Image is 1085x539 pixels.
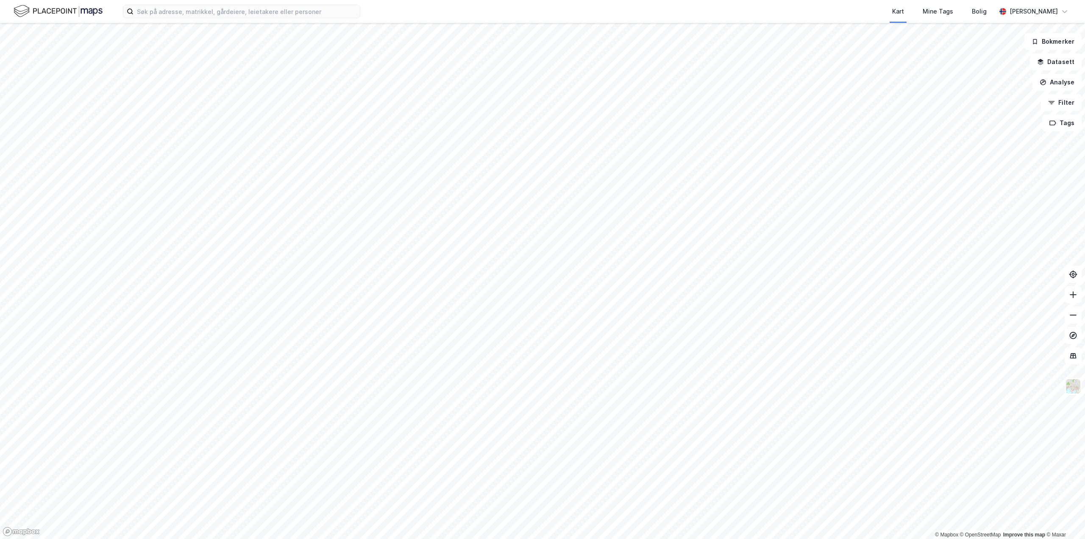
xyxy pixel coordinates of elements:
[1032,74,1082,91] button: Analyse
[1030,53,1082,70] button: Datasett
[1043,498,1085,539] iframe: Chat Widget
[923,6,953,17] div: Mine Tags
[935,532,958,538] a: Mapbox
[1024,33,1082,50] button: Bokmerker
[960,532,1001,538] a: OpenStreetMap
[972,6,987,17] div: Bolig
[892,6,904,17] div: Kart
[1042,115,1082,131] button: Tags
[1003,532,1045,538] a: Improve this map
[14,4,103,19] img: logo.f888ab2527a4732fd821a326f86c7f29.svg
[134,5,360,18] input: Søk på adresse, matrikkel, gårdeiere, leietakere eller personer
[1041,94,1082,111] button: Filter
[1010,6,1058,17] div: [PERSON_NAME]
[1043,498,1085,539] div: Kontrollprogram for chat
[3,527,40,536] a: Mapbox homepage
[1065,378,1081,394] img: Z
